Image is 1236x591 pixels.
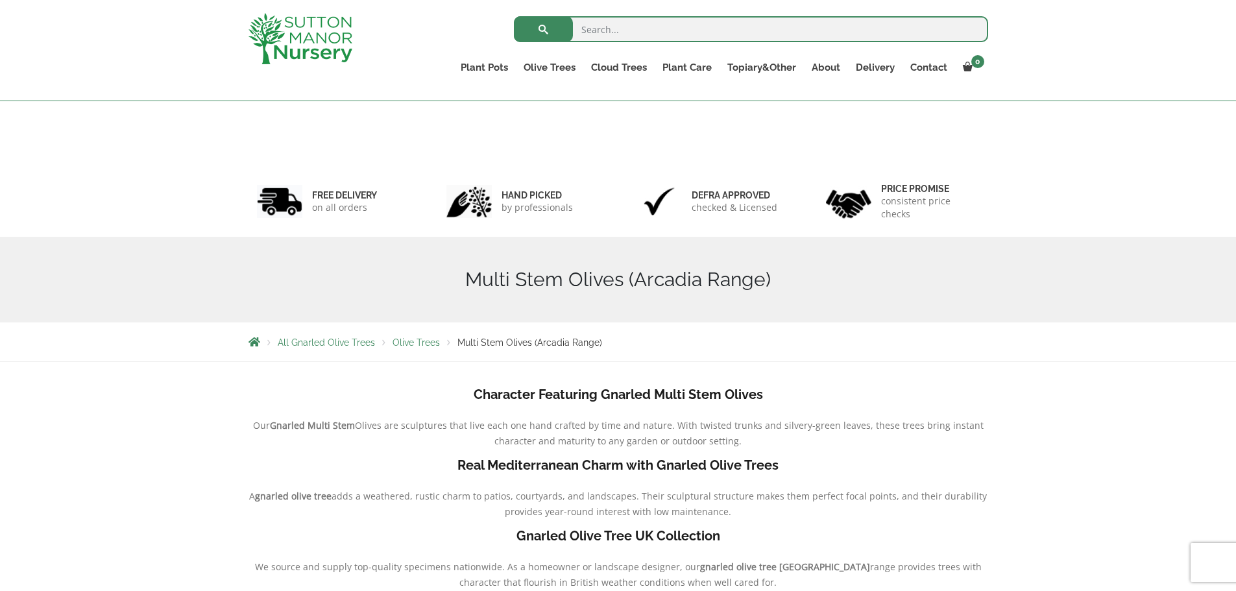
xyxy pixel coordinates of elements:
p: by professionals [502,201,573,214]
a: Cloud Trees [583,58,655,77]
h1: Multi Stem Olives (Arcadia Range) [248,268,988,291]
b: Character Featuring Gnarled Multi Stem Olives [474,387,763,402]
b: Gnarled Olive Tree UK Collection [516,528,720,544]
a: All Gnarled Olive Trees [278,337,375,348]
a: About [804,58,848,77]
b: Real Mediterranean Charm with Gnarled Olive Trees [457,457,779,473]
h6: Price promise [881,183,980,195]
b: gnarled olive tree [255,490,332,502]
img: logo [248,13,352,64]
h6: Defra approved [692,189,777,201]
span: Our [253,419,270,431]
span: Olives are sculptures that live each one hand crafted by time and nature. With twisted trunks and... [355,419,984,447]
a: Plant Pots [453,58,516,77]
span: We source and supply top-quality specimens nationwide. As a homeowner or landscape designer, our [255,561,700,573]
a: 0 [955,58,988,77]
a: Plant Care [655,58,720,77]
p: on all orders [312,201,377,214]
span: 0 [971,55,984,68]
img: 4.jpg [826,182,871,221]
a: Topiary&Other [720,58,804,77]
span: adds a weathered, rustic charm to patios, courtyards, and landscapes. Their sculptural structure ... [332,490,987,518]
img: 3.jpg [636,185,682,218]
p: checked & Licensed [692,201,777,214]
b: gnarled olive tree [GEOGRAPHIC_DATA] [700,561,870,573]
a: Olive Trees [393,337,440,348]
h6: FREE DELIVERY [312,189,377,201]
b: Gnarled Multi Stem [270,419,355,431]
p: consistent price checks [881,195,980,221]
nav: Breadcrumbs [248,337,988,347]
a: Olive Trees [516,58,583,77]
img: 2.jpg [446,185,492,218]
a: Delivery [848,58,903,77]
input: Search... [514,16,988,42]
span: A [249,490,255,502]
a: Contact [903,58,955,77]
img: 1.jpg [257,185,302,218]
h6: hand picked [502,189,573,201]
span: Multi Stem Olives (Arcadia Range) [457,337,602,348]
